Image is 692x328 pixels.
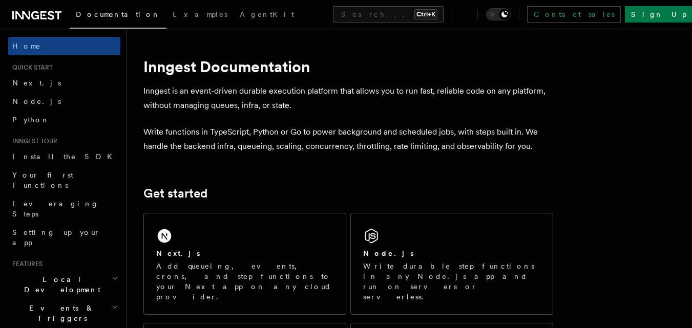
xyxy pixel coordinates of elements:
a: Leveraging Steps [8,194,120,223]
a: Setting up your app [8,223,120,252]
span: Install the SDK [12,152,118,161]
button: Toggle dark mode [486,8,511,20]
a: Next.js [8,74,120,92]
span: Your first Functions [12,171,73,189]
span: Documentation [76,10,160,18]
a: Node.js [8,92,120,111]
span: Features [8,260,43,268]
a: Examples [166,3,234,28]
span: Home [12,41,41,51]
span: AgentKit [240,10,294,18]
span: Setting up your app [12,228,100,247]
button: Events & Triggers [8,299,120,327]
span: Inngest tour [8,137,57,145]
a: Next.jsAdd queueing, events, crons, and step functions to your Next app on any cloud provider. [143,213,346,315]
span: Python [12,116,50,124]
kbd: Ctrl+K [414,9,437,19]
button: Search...Ctrl+K [333,6,444,23]
a: Your first Functions [8,166,120,194]
p: Inngest is an event-driven durable execution platform that allows you to run fast, reliable code ... [143,84,553,113]
span: Leveraging Steps [12,200,99,218]
h2: Next.js [156,248,200,258]
a: AgentKit [234,3,300,28]
a: Node.jsWrite durable step functions in any Node.js app and run on servers or serverless. [350,213,553,315]
span: Examples [173,10,227,18]
span: Next.js [12,79,61,87]
h1: Inngest Documentation [143,57,553,76]
button: Local Development [8,270,120,299]
p: Add queueing, events, crons, and step functions to your Next app on any cloud provider. [156,261,333,302]
a: Home [8,37,120,55]
span: Node.js [12,97,61,105]
a: Install the SDK [8,147,120,166]
span: Quick start [8,63,53,72]
p: Write functions in TypeScript, Python or Go to power background and scheduled jobs, with steps bu... [143,125,553,154]
p: Write durable step functions in any Node.js app and run on servers or serverless. [363,261,540,302]
a: Get started [143,186,207,201]
h2: Node.js [363,248,414,258]
span: Local Development [8,274,112,295]
a: Python [8,111,120,129]
span: Events & Triggers [8,303,112,323]
a: Contact sales [527,6,621,23]
a: Documentation [70,3,166,29]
